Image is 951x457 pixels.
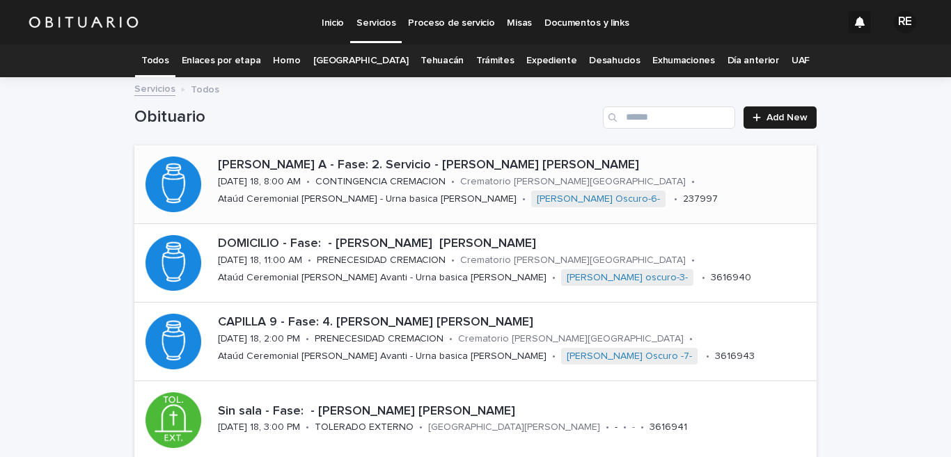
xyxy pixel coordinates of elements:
[419,422,423,433] p: •
[567,351,692,362] a: [PERSON_NAME] Oscuro -7-
[728,45,779,77] a: Día anterior
[451,176,455,188] p: •
[603,106,735,129] input: Search
[552,351,556,362] p: •
[308,255,311,266] p: •
[134,80,175,96] a: Servicios
[715,351,755,362] p: 3616943
[141,45,168,77] a: Todos
[182,45,261,77] a: Enlaces por etapa
[218,176,301,188] p: [DATE] 18, 8:00 AM
[689,333,693,345] p: •
[28,8,139,36] img: HUM7g2VNRLqGMmR9WVqf
[134,224,817,303] a: DOMICILIO - Fase: - [PERSON_NAME] [PERSON_NAME][DATE] 18, 11:00 AM•PRENECESIDAD CREMACION•Cremato...
[218,422,300,433] p: [DATE] 18, 3:00 PM
[218,315,811,330] p: CAPILLA 9 - Fase: 4. [PERSON_NAME] [PERSON_NAME]
[460,255,686,266] p: Crematorio [PERSON_NAME][GEOGRAPHIC_DATA]
[315,176,446,188] p: CONTINGENCIA CREMACION
[315,333,443,345] p: PRENECESIDAD CREMACION
[218,236,811,252] p: DOMICILIO - Fase: - [PERSON_NAME] [PERSON_NAME]
[476,45,514,77] a: Trámites
[218,351,547,362] p: Ataúd Ceremonial [PERSON_NAME] Avanti - Urna basica [PERSON_NAME]
[134,107,597,127] h1: Obituario
[306,422,309,433] p: •
[650,422,687,433] p: 3616941
[218,272,547,284] p: Ataúd Ceremonial [PERSON_NAME] Avanti - Urna basica [PERSON_NAME]
[615,422,618,433] p: -
[674,193,677,205] p: •
[522,193,526,205] p: •
[552,272,556,284] p: •
[623,422,627,433] p: •
[317,255,446,266] p: PRENECESIDAD CREMACION
[711,272,751,284] p: 3616940
[526,45,576,77] a: Expediente
[458,333,684,345] p: Crematorio [PERSON_NAME][GEOGRAPHIC_DATA]
[134,303,817,381] a: CAPILLA 9 - Fase: 4. [PERSON_NAME] [PERSON_NAME][DATE] 18, 2:00 PM•PRENECESIDAD CREMACION•Cremato...
[460,176,686,188] p: Crematorio [PERSON_NAME][GEOGRAPHIC_DATA]
[589,45,640,77] a: Desahucios
[273,45,300,77] a: Horno
[632,422,635,433] p: -
[706,351,709,362] p: •
[421,45,464,77] a: Tehuacán
[702,272,705,284] p: •
[567,272,688,284] a: [PERSON_NAME] oscuro-3-
[428,422,600,433] p: [GEOGRAPHIC_DATA][PERSON_NAME]
[537,193,660,205] a: [PERSON_NAME] Oscuro-6-
[315,422,414,433] p: TOLERADO EXTERNO
[451,255,455,266] p: •
[134,145,817,224] a: [PERSON_NAME] A - Fase: 2. Servicio - [PERSON_NAME] [PERSON_NAME][DATE] 18, 8:00 AM•CONTINGENCIA ...
[767,113,808,122] span: Add New
[652,45,714,77] a: Exhumaciones
[218,255,302,266] p: [DATE] 18, 11:00 AM
[606,422,609,433] p: •
[313,45,409,77] a: [GEOGRAPHIC_DATA]
[218,193,517,205] p: Ataúd Ceremonial [PERSON_NAME] - Urna basica [PERSON_NAME]
[691,176,695,188] p: •
[306,176,310,188] p: •
[218,333,300,345] p: [DATE] 18, 2:00 PM
[218,404,811,419] p: Sin sala - Fase: - [PERSON_NAME] [PERSON_NAME]
[191,81,219,96] p: Todos
[449,333,453,345] p: •
[744,106,817,129] a: Add New
[792,45,810,77] a: UAF
[691,255,695,266] p: •
[218,158,811,173] p: [PERSON_NAME] A - Fase: 2. Servicio - [PERSON_NAME] [PERSON_NAME]
[640,422,644,433] p: •
[683,193,718,205] p: 237997
[306,333,309,345] p: •
[894,11,916,33] div: RE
